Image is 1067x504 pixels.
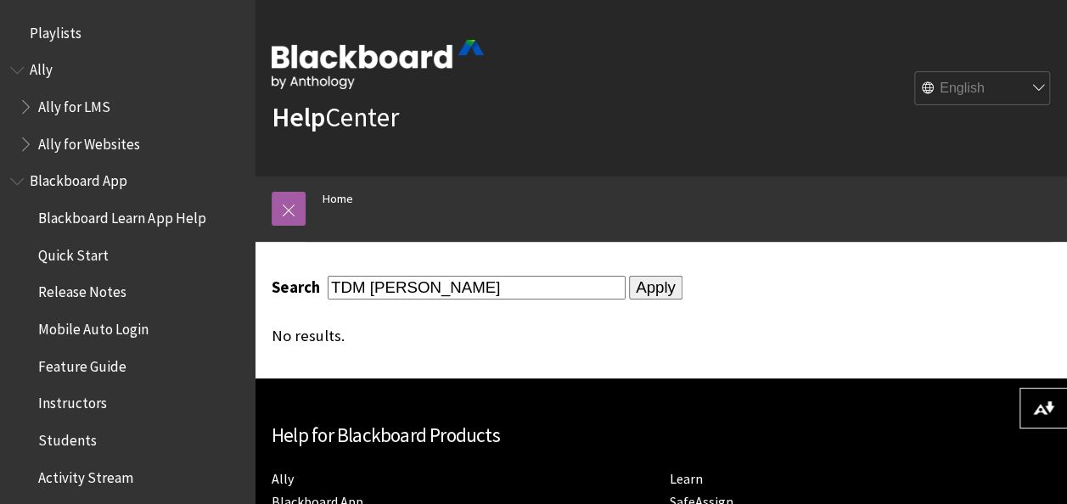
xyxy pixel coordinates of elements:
span: Activity Stream [38,463,133,486]
span: Ally for Websites [38,130,140,153]
div: No results. [272,327,799,345]
img: Blackboard by Anthology [272,40,484,89]
a: HelpCenter [272,100,399,134]
input: Apply [629,276,682,300]
span: Instructors [38,389,107,412]
span: Feature Guide [38,352,126,375]
span: Blackboard Learn App Help [38,204,205,227]
span: Blackboard App [30,167,127,190]
nav: Book outline for Anthology Ally Help [10,56,244,159]
span: Ally [30,56,53,79]
label: Search [272,277,324,297]
a: Home [323,188,353,210]
span: Ally for LMS [38,92,110,115]
nav: Book outline for Playlists [10,19,244,48]
span: Release Notes [38,278,126,301]
select: Site Language Selector [915,72,1051,106]
span: Playlists [30,19,81,42]
strong: Help [272,100,325,134]
span: Mobile Auto Login [38,315,149,338]
span: Students [38,426,97,449]
span: Quick Start [38,241,109,264]
a: Ally [272,470,294,488]
a: Learn [670,470,703,488]
h2: Help for Blackboard Products [272,421,1050,451]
